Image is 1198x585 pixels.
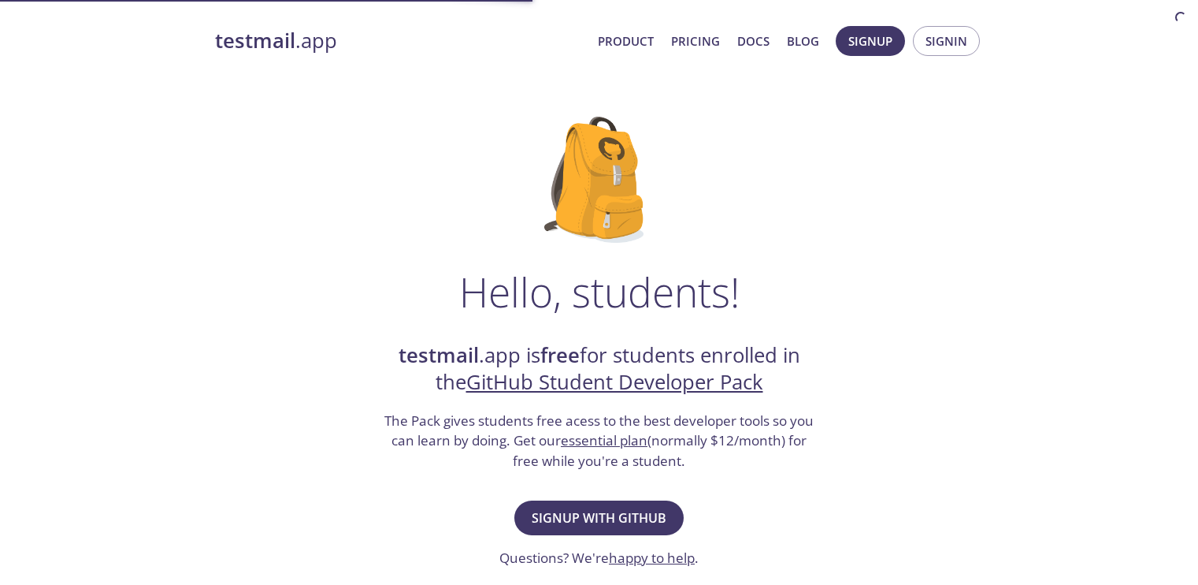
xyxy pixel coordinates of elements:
[459,268,740,315] h1: Hello, students!
[499,548,699,568] h3: Questions? We're .
[532,507,666,529] span: Signup with GitHub
[598,31,654,51] a: Product
[383,342,816,397] h2: .app is for students enrolled in the
[671,31,720,51] a: Pricing
[514,501,684,535] button: Signup with GitHub
[913,26,980,56] button: Signin
[561,431,647,449] a: essential plan
[787,31,819,51] a: Blog
[399,341,479,369] strong: testmail
[383,411,816,471] h3: The Pack gives students free acess to the best developer tools so you can learn by doing. Get our...
[215,27,295,54] strong: testmail
[848,31,892,51] span: Signup
[466,368,763,396] a: GitHub Student Developer Pack
[836,26,905,56] button: Signup
[609,549,695,567] a: happy to help
[544,117,654,243] img: github-student-backpack.png
[540,341,580,369] strong: free
[925,31,967,51] span: Signin
[737,31,770,51] a: Docs
[215,28,585,54] a: testmail.app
